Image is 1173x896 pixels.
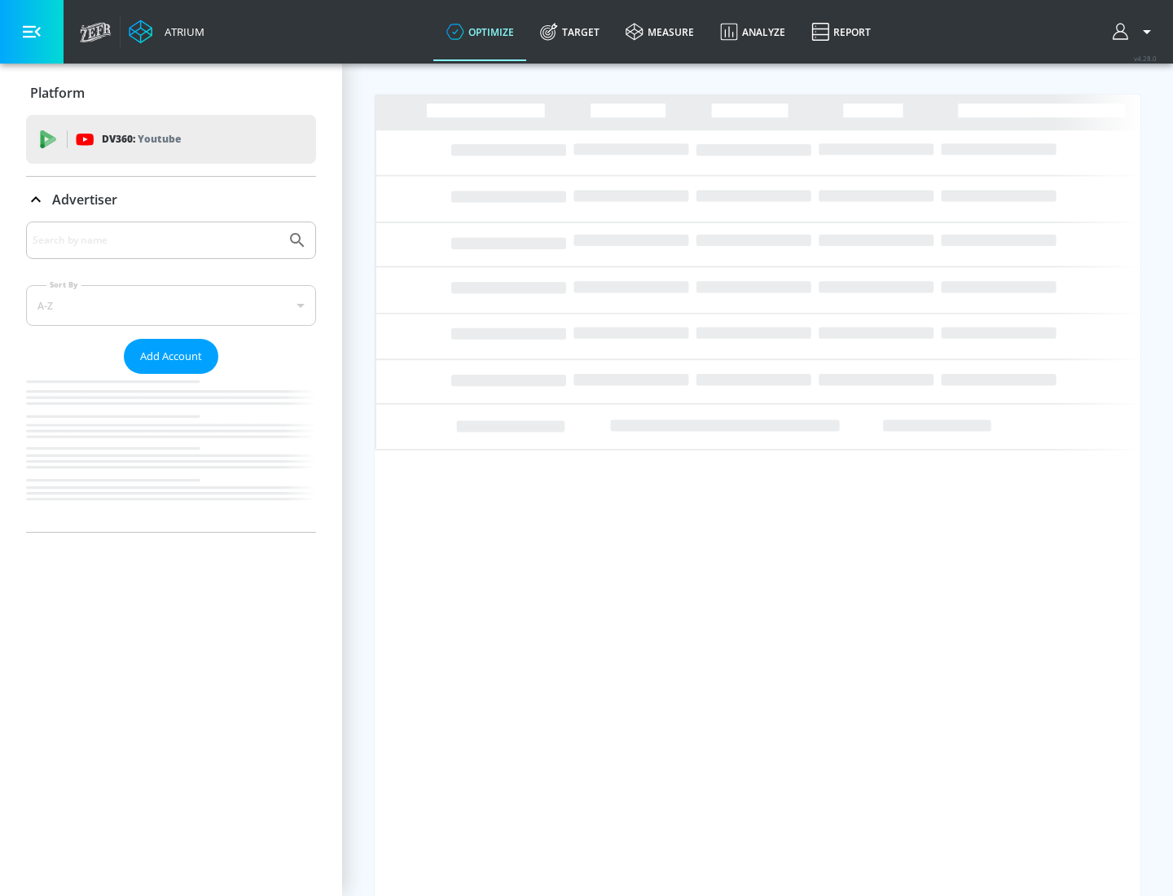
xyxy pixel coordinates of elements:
[140,347,202,366] span: Add Account
[26,177,316,222] div: Advertiser
[26,115,316,164] div: DV360: Youtube
[30,84,85,102] p: Platform
[158,24,204,39] div: Atrium
[26,222,316,532] div: Advertiser
[527,2,613,61] a: Target
[52,191,117,209] p: Advertiser
[33,230,279,251] input: Search by name
[129,20,204,44] a: Atrium
[102,130,181,148] p: DV360:
[124,339,218,374] button: Add Account
[26,70,316,116] div: Platform
[46,279,81,290] label: Sort By
[613,2,707,61] a: measure
[138,130,181,147] p: Youtube
[433,2,527,61] a: optimize
[26,285,316,326] div: A-Z
[798,2,884,61] a: Report
[1134,54,1157,63] span: v 4.28.0
[707,2,798,61] a: Analyze
[26,374,316,532] nav: list of Advertiser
